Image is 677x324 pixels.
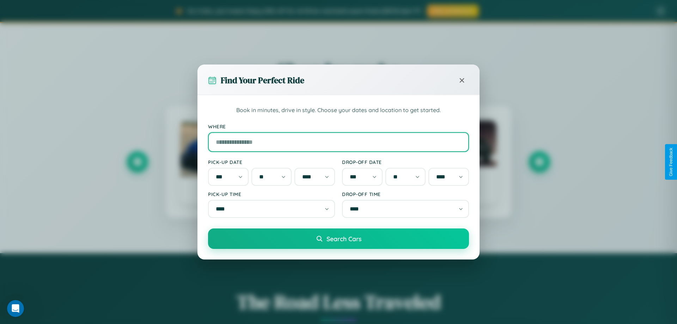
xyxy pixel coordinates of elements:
[221,74,304,86] h3: Find Your Perfect Ride
[208,106,469,115] p: Book in minutes, drive in style. Choose your dates and location to get started.
[327,235,361,243] span: Search Cars
[342,191,469,197] label: Drop-off Time
[208,159,335,165] label: Pick-up Date
[342,159,469,165] label: Drop-off Date
[208,123,469,129] label: Where
[208,228,469,249] button: Search Cars
[208,191,335,197] label: Pick-up Time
